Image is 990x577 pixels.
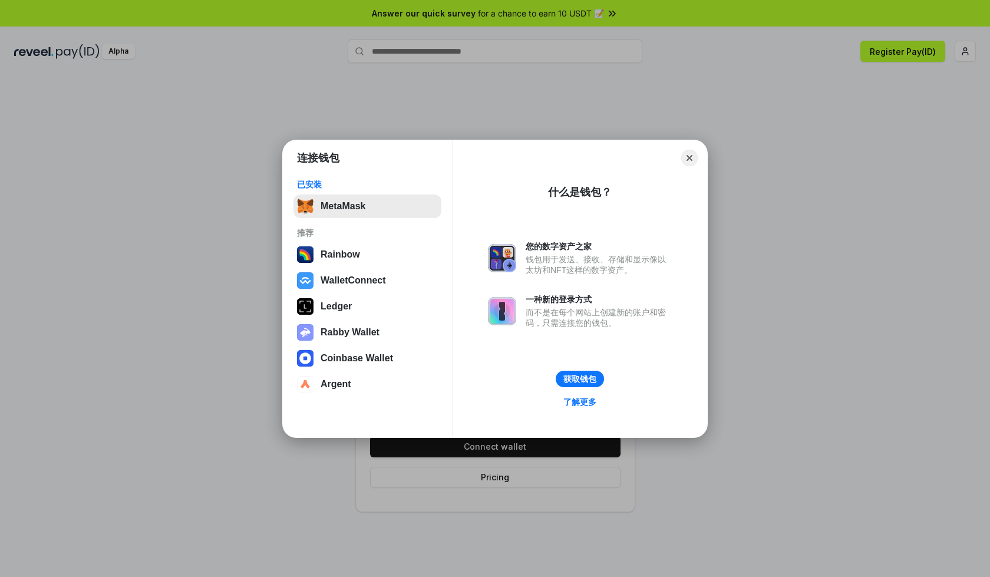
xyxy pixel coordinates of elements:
[556,394,603,410] a: 了解更多
[297,227,438,238] div: 推荐
[297,151,339,165] h1: 连接钱包
[321,249,360,260] div: Rainbow
[681,150,698,166] button: Close
[321,201,365,212] div: MetaMask
[293,194,441,218] button: MetaMask
[548,185,612,199] div: 什么是钱包？
[321,379,351,390] div: Argent
[488,244,516,272] img: svg+xml,%3Csvg%20xmlns%3D%22http%3A%2F%2Fwww.w3.org%2F2000%2Fsvg%22%20fill%3D%22none%22%20viewBox...
[297,246,313,263] img: svg+xml,%3Csvg%20width%3D%22120%22%20height%3D%22120%22%20viewBox%3D%220%200%20120%20120%22%20fil...
[297,298,313,315] img: svg+xml,%3Csvg%20xmlns%3D%22http%3A%2F%2Fwww.w3.org%2F2000%2Fsvg%22%20width%3D%2228%22%20height%3...
[293,372,441,396] button: Argent
[526,241,672,252] div: 您的数字资产之家
[297,376,313,393] img: svg+xml,%3Csvg%20width%3D%2228%22%20height%3D%2228%22%20viewBox%3D%220%200%2028%2028%22%20fill%3D...
[321,301,352,312] div: Ledger
[556,371,604,387] button: 获取钱包
[297,179,438,190] div: 已安装
[488,297,516,325] img: svg+xml,%3Csvg%20xmlns%3D%22http%3A%2F%2Fwww.w3.org%2F2000%2Fsvg%22%20fill%3D%22none%22%20viewBox...
[563,397,596,407] div: 了解更多
[321,327,379,338] div: Rabby Wallet
[526,294,672,305] div: 一种新的登录方式
[321,275,386,286] div: WalletConnect
[293,295,441,318] button: Ledger
[293,321,441,344] button: Rabby Wallet
[526,307,672,328] div: 而不是在每个网站上创建新的账户和密码，只需连接您的钱包。
[297,350,313,367] img: svg+xml,%3Csvg%20width%3D%2228%22%20height%3D%2228%22%20viewBox%3D%220%200%2028%2028%22%20fill%3D...
[563,374,596,384] div: 获取钱包
[293,269,441,292] button: WalletConnect
[297,272,313,289] img: svg+xml,%3Csvg%20width%3D%2228%22%20height%3D%2228%22%20viewBox%3D%220%200%2028%2028%22%20fill%3D...
[293,347,441,370] button: Coinbase Wallet
[526,254,672,275] div: 钱包用于发送、接收、存储和显示像以太坊和NFT这样的数字资产。
[297,198,313,215] img: svg+xml,%3Csvg%20fill%3D%22none%22%20height%3D%2233%22%20viewBox%3D%220%200%2035%2033%22%20width%...
[293,243,441,266] button: Rainbow
[321,353,393,364] div: Coinbase Wallet
[297,324,313,341] img: svg+xml,%3Csvg%20xmlns%3D%22http%3A%2F%2Fwww.w3.org%2F2000%2Fsvg%22%20fill%3D%22none%22%20viewBox...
